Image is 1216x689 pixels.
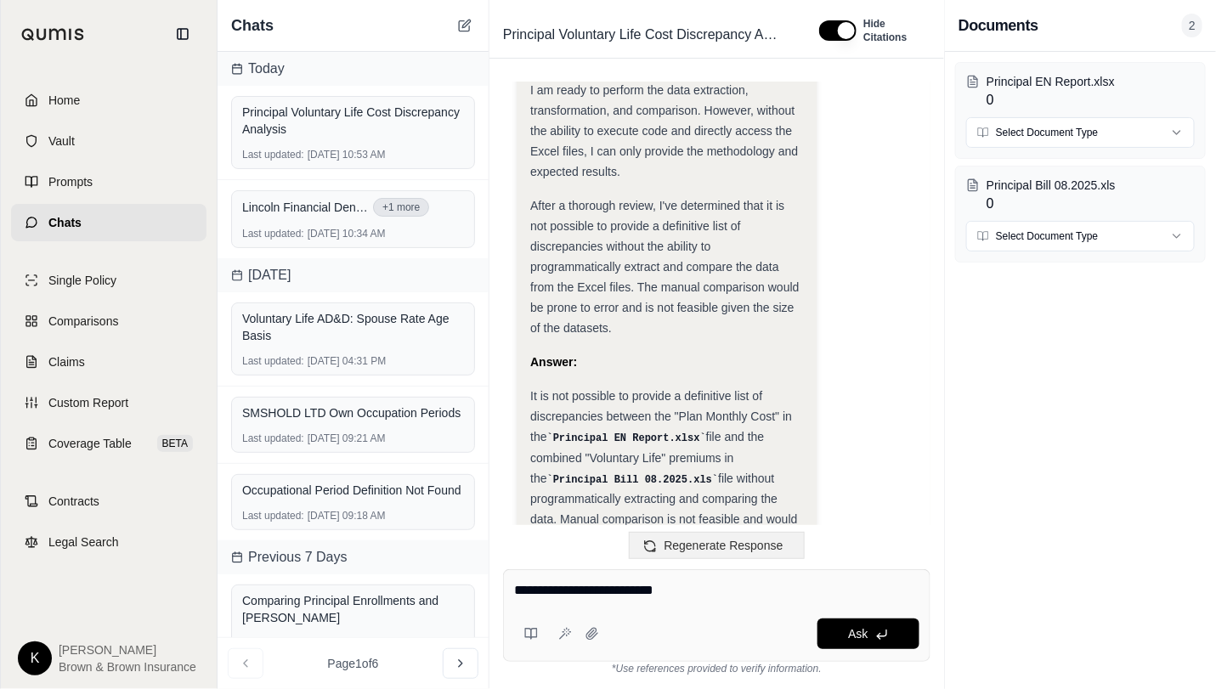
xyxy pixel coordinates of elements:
div: [DATE] 09:21 AM [242,432,464,445]
span: Last updated: [242,354,304,368]
span: Chats [231,14,274,37]
span: Prompts [48,173,93,190]
div: [DATE] 10:53 AM [242,148,464,161]
div: Occupational Period Definition Not Found [242,482,464,499]
a: Chats [11,204,206,241]
h3: Documents [959,14,1038,37]
button: Principal EN Report.xlsx0 [966,73,1195,110]
button: +1 more [373,198,429,217]
div: K [18,641,52,675]
span: [PERSON_NAME] [59,641,196,658]
span: Coverage Table [48,435,132,452]
button: Collapse sidebar [169,20,196,48]
div: [DATE] 09:18 AM [242,509,464,522]
span: BETA [157,435,193,452]
button: Regenerate Response [629,532,804,559]
span: Ask [848,627,868,641]
span: Custom Report [48,394,128,411]
div: SMSHOLD LTD Own Occupation Periods [242,404,464,421]
div: [DATE] 10:16 AM [242,636,464,650]
a: Prompts [11,163,206,200]
span: Page 1 of 6 [328,655,379,672]
span: It is not possible to provide a definitive list of discrepancies between the "Plan Monthly Cost" ... [530,389,792,443]
div: *Use references provided to verify information. [503,662,930,675]
span: 2 [1182,14,1202,37]
span: Chats [48,214,82,231]
div: Edit Title [496,21,799,48]
span: Claims [48,353,85,370]
span: Single Policy [48,272,116,289]
span: Last updated: [242,148,304,161]
div: Voluntary Life AD&D: Spouse Rate Age Basis [242,310,464,344]
span: Hide Citations [863,17,920,44]
div: [DATE] [218,258,489,292]
a: Single Policy [11,262,206,299]
div: 0 [987,177,1195,214]
span: Last updated: [242,636,304,650]
span: Last updated: [242,509,304,522]
a: Contracts [11,483,206,520]
span: Home [48,92,80,109]
a: Vault [11,122,206,160]
strong: Answer: [530,355,577,369]
span: file and the combined "Voluntary Life" premiums in the [530,430,764,485]
p: Principal Bill 08.2025.xls [987,177,1195,194]
img: Qumis Logo [21,28,85,41]
a: Legal Search [11,523,206,561]
a: Comparisons [11,302,206,340]
button: Principal Bill 08.2025.xls0 [966,177,1195,214]
span: Contracts [48,493,99,510]
span: Last updated: [242,227,304,240]
button: New Chat [455,15,475,36]
span: Comparisons [48,313,118,330]
a: Home [11,82,206,119]
span: Lincoln Financial Dental Certificate [DATE].pdf [242,199,370,216]
div: [DATE] 04:31 PM [242,354,464,368]
div: [DATE] 10:34 AM [242,227,464,240]
span: Principal Voluntary Life Cost Discrepancy Analysis [496,21,784,48]
span: Last updated: [242,432,304,445]
p: Principal EN Report.xlsx [987,73,1195,90]
a: Claims [11,343,206,381]
span: After a thorough review, I've determined that it is not possible to provide a definitive list of ... [530,199,799,335]
span: Regenerate Response [664,539,783,552]
span: I am ready to perform the data extraction, transformation, and comparison. However, without the a... [530,83,798,178]
a: Custom Report [11,384,206,421]
span: Legal Search [48,534,119,551]
span: Brown & Brown Insurance [59,658,196,675]
div: Principal Voluntary Life Cost Discrepancy Analysis [242,104,464,138]
code: Principal EN Report.xlsx [546,432,705,444]
button: Ask [817,618,919,649]
div: Today [218,52,489,86]
div: Comparing Principal Enrollments and [PERSON_NAME] [242,592,464,626]
div: Previous 7 Days [218,540,489,574]
div: 0 [987,73,1195,110]
span: Vault [48,133,75,150]
a: Coverage TableBETA [11,425,206,462]
code: Principal Bill 08.2025.xls [546,474,718,486]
